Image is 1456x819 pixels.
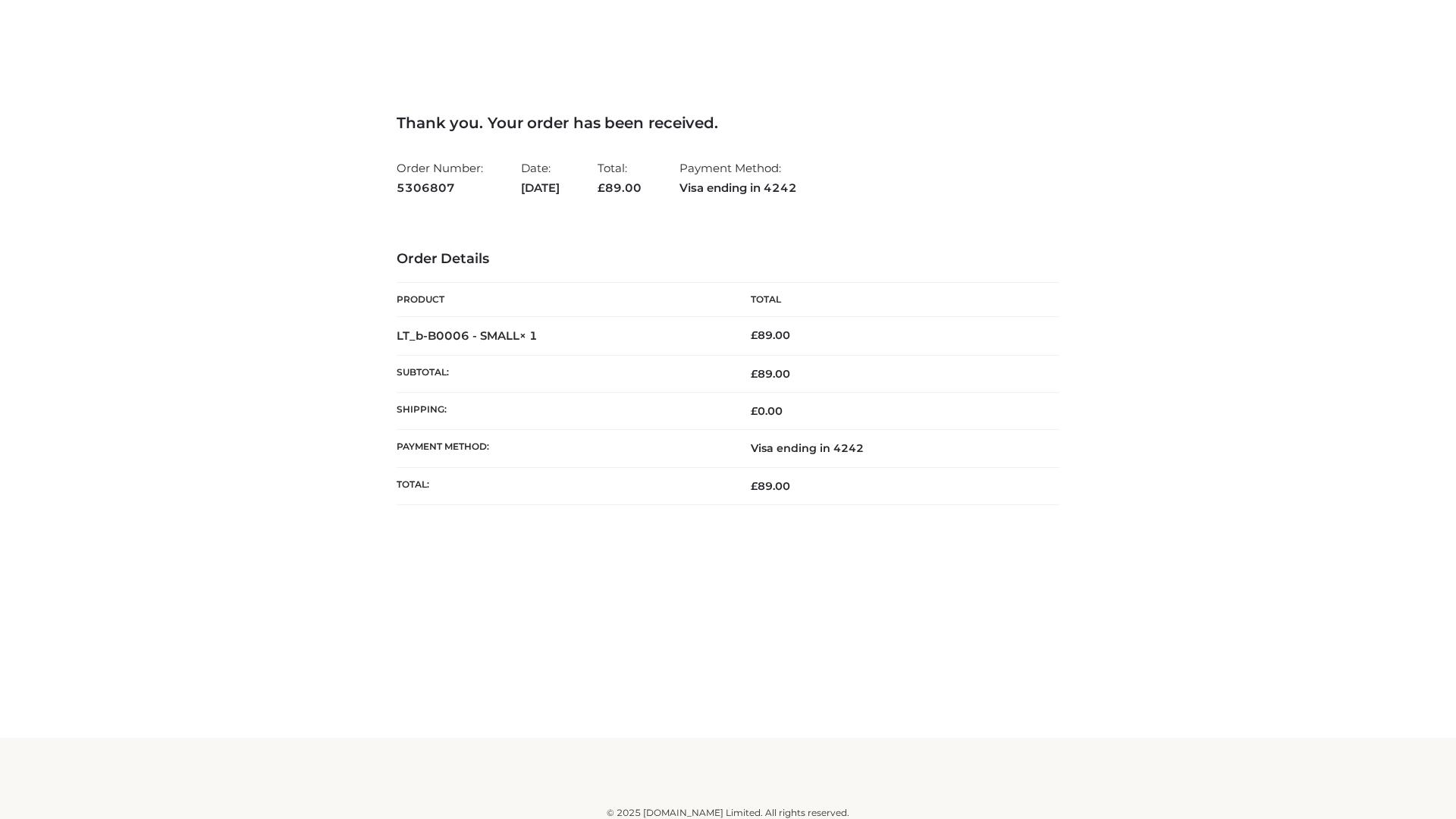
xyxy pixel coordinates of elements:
h3: Thank you. Your order has been received. [397,114,1059,132]
th: Shipping: [397,393,728,430]
span: £ [751,479,758,493]
strong: [DATE] [521,178,560,198]
bdi: 0.00 [751,404,783,418]
bdi: 89.00 [751,328,790,342]
li: Total: [598,155,642,201]
td: Visa ending in 4242 [728,430,1059,467]
span: £ [751,367,758,381]
span: 89.00 [598,180,642,195]
span: £ [598,180,605,195]
th: Product [397,283,728,317]
strong: Visa ending in 4242 [679,178,797,198]
span: £ [751,404,758,418]
th: Total: [397,467,728,504]
strong: 5306807 [397,178,483,198]
th: Payment method: [397,430,728,467]
span: 89.00 [751,479,790,493]
span: 89.00 [751,367,790,381]
strong: × 1 [519,328,538,343]
span: £ [751,328,758,342]
h3: Order Details [397,251,1059,268]
li: Payment Method: [679,155,797,201]
th: Subtotal: [397,355,728,392]
strong: LT_b-B0006 - SMALL [397,328,538,343]
li: Order Number: [397,155,483,201]
li: Date: [521,155,560,201]
th: Total [728,283,1059,317]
